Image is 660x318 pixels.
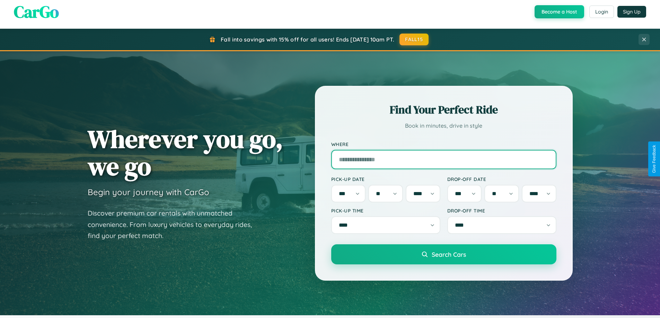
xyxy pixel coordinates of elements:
label: Drop-off Time [447,208,556,213]
button: Become a Host [535,5,584,18]
span: Search Cars [432,251,466,258]
button: Search Cars [331,244,556,264]
button: FALL15 [399,34,429,45]
button: Sign Up [617,6,646,18]
p: Book in minutes, drive in style [331,121,556,131]
h3: Begin your journey with CarGo [88,187,209,197]
h2: Find Your Perfect Ride [331,102,556,117]
label: Where [331,141,556,147]
div: Give Feedback [652,145,657,173]
label: Pick-up Date [331,176,440,182]
button: Login [589,6,614,18]
p: Discover premium car rentals with unmatched convenience. From luxury vehicles to everyday rides, ... [88,208,261,242]
label: Drop-off Date [447,176,556,182]
label: Pick-up Time [331,208,440,213]
h1: Wherever you go, we go [88,125,283,180]
span: CarGo [14,0,59,23]
span: Fall into savings with 15% off for all users! Ends [DATE] 10am PT. [221,36,394,43]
